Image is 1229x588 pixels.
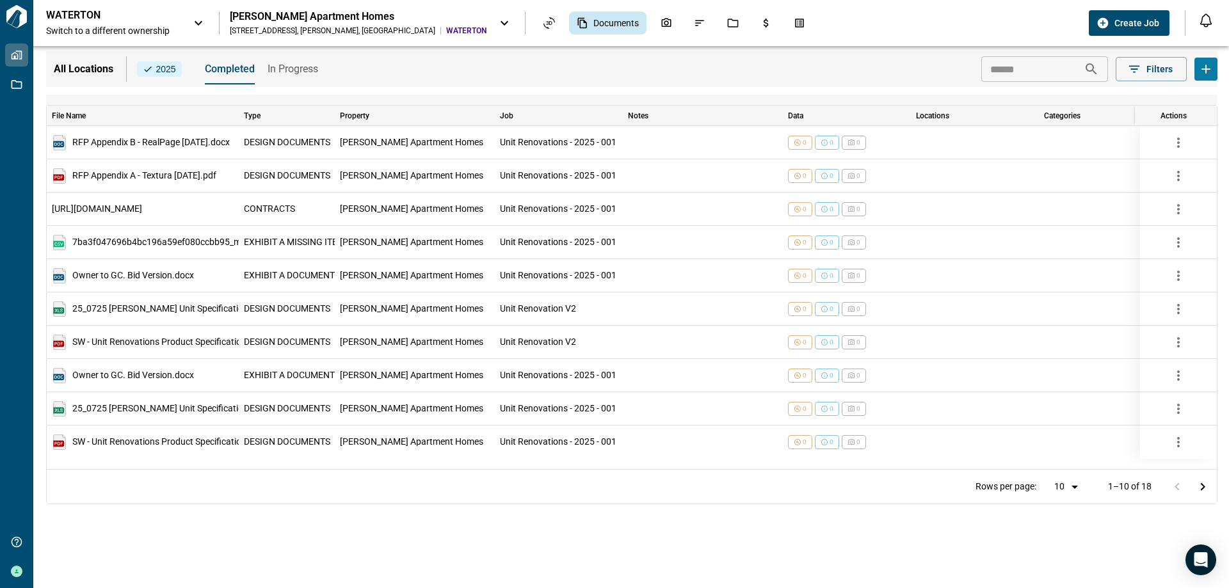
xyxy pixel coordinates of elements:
[500,205,616,213] div: Unit Renovations - 2025 - 001
[569,12,647,35] div: Documents
[244,171,330,180] span: DESIGN DOCUMENTS
[46,24,181,37] span: Switch to a different ownership
[500,138,616,147] div: Unit Renovations - 2025 - 001
[1135,106,1212,126] div: Actions
[340,404,483,413] div: Brackett Apartment Homes
[340,438,483,446] div: Brackett Apartment Homes
[340,371,483,379] div: Brackett Apartment Homes
[335,106,495,126] div: Property
[830,172,833,180] span: 0
[230,10,486,23] div: [PERSON_NAME] Apartment Homes
[72,338,288,346] span: SW - Unit Renovations Product Specifications Spec.pdf
[72,438,288,446] span: SW - Unit Renovations Product Specifications Spec.pdf
[500,271,616,280] div: Unit Renovations - 2025 - 001
[1146,63,1173,75] span: Filters
[244,205,295,213] span: CONTRACTS
[830,438,833,446] span: 0
[1116,57,1187,81] button: Filters
[230,26,435,36] div: [STREET_ADDRESS] , [PERSON_NAME] , [GEOGRAPHIC_DATA]
[500,106,513,126] div: Job
[340,271,483,280] div: Brackett Apartment Homes
[1049,477,1080,496] div: 10
[856,338,860,346] span: 0
[244,371,335,379] span: EXHIBIT A DOCUMENT
[500,238,616,246] div: Unit Renovations - 2025 - 001
[830,305,833,313] span: 0
[340,106,369,126] div: Property
[830,139,833,147] span: 0
[47,106,239,126] div: File Name
[500,371,616,379] div: Unit Renovations - 2025 - 001
[803,438,807,446] span: 0
[856,372,860,379] span: 0
[911,106,1039,126] div: Locations
[788,106,803,126] div: Data
[495,106,623,126] div: Job
[500,338,576,346] div: Unit Renovation V2
[205,63,255,75] span: Completed
[856,438,860,446] span: 0
[244,138,330,147] span: DESIGN DOCUMENTS
[1190,474,1216,500] button: Go to next page
[536,12,563,34] div: Asset View
[623,106,783,126] div: Notes
[803,372,807,379] span: 0
[52,205,142,213] span: [URL][DOMAIN_NAME]
[803,172,807,180] span: 0
[244,404,330,413] span: DESIGN DOCUMENTS
[803,139,807,147] span: 0
[1194,58,1217,81] button: Upload documents
[593,17,639,29] span: Documents
[500,404,616,413] div: Unit Renovations - 2025 - 001
[803,239,807,246] span: 0
[446,26,486,36] span: WATERTON
[244,305,330,313] span: DESIGN DOCUMENTS
[500,171,616,180] div: Unit Renovations - 2025 - 001
[500,438,616,446] div: Unit Renovations - 2025 - 001
[1161,106,1187,126] div: Actions
[830,205,833,213] span: 0
[244,238,350,246] span: EXHIBIT A MISSING ITEMS
[830,372,833,379] span: 0
[72,171,216,180] span: RFP Appendix A - Textura [DATE].pdf
[783,106,911,126] div: Data
[753,12,780,34] div: Budgets
[856,205,860,213] span: 0
[1089,10,1169,36] button: Create Job
[244,271,335,280] span: EXHIBIT A DOCUMENT
[239,106,335,126] div: Type
[803,205,807,213] span: 0
[803,272,807,280] span: 0
[803,305,807,313] span: 0
[340,238,483,246] div: Brackett Apartment Homes
[268,63,318,75] span: In Progress
[72,138,230,147] span: RFP Appendix B - RealPage [DATE].docx
[856,305,860,313] span: 0
[686,12,713,34] div: Issues & Info
[46,9,161,22] p: WATERTON
[1114,17,1159,29] span: Create Job
[54,61,113,77] p: All Locations
[340,305,483,313] div: Brackett Apartment Homes
[856,272,860,280] span: 0
[856,239,860,246] span: 0
[1196,10,1216,31] button: Open notification feed
[1108,482,1152,491] p: 1–10 of 18
[830,338,833,346] span: 0
[340,338,483,346] div: Brackett Apartment Homes
[628,106,648,126] div: Notes
[916,106,949,126] div: Locations
[830,272,833,280] span: 0
[1039,106,1167,126] div: Categories
[786,12,813,34] div: Takeoff Center
[72,238,306,246] span: 7ba3f047696b4bc196a59ef080ccbb95_missing_items.csv
[803,338,807,346] span: 0
[976,482,1036,491] p: Rows per page:
[340,171,483,180] div: Brackett Apartment Homes
[72,271,194,280] span: Owner to GC. Bid Version.docx
[856,172,860,180] span: 0
[52,106,86,126] div: File Name
[1185,544,1216,575] div: Open Intercom Messenger
[830,405,833,413] span: 0
[137,61,182,77] button: 2025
